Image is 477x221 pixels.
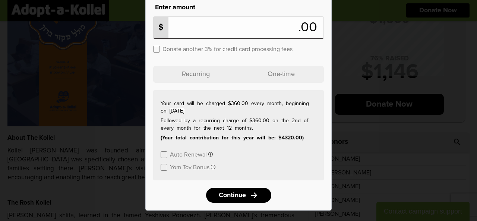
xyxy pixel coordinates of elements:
p: $ [154,17,168,38]
button: Auto Renewal [170,151,213,158]
p: Your card will be charged $360.00 every month, beginning on [DATE] [161,100,316,115]
label: Donate another 3% for credit card processing fees [162,45,293,52]
p: Recurring [153,66,238,83]
p: Followed by a recurring charge of $360.00 on the 2nd of every month for the next 12 months. [161,117,316,132]
label: Yom Tov Bonus [170,163,209,170]
p: (Your total contribution for this year will be: $4320.00) [161,134,316,142]
span: Continue [219,192,246,199]
button: Yom Tov Bonus [170,163,215,170]
p: One-time [238,66,324,83]
label: Auto Renewal [170,151,207,158]
a: Continuearrow_forward [206,188,271,203]
span: .00 [298,21,321,34]
i: arrow_forward [250,191,259,200]
p: Enter amount [153,2,324,13]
